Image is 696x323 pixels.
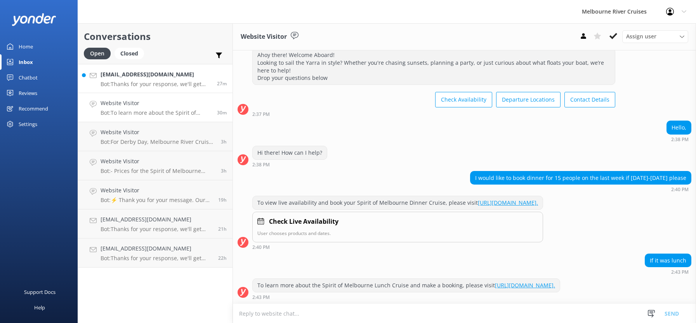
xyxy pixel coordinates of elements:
span: Oct 03 2025 02:43pm (UTC +10:00) Australia/Sydney [217,109,227,116]
img: yonder-white-logo.png [12,13,56,26]
span: Oct 03 2025 11:14am (UTC +10:00) Australia/Sydney [221,168,227,174]
a: Website VisitorBot:For Derby Day, Melbourne River Cruises offers a Water Taxi service that provid... [78,122,233,151]
a: Website VisitorBot:⚡ Thank you for your message. Our office hours are Mon - Fri 9.30am - 5pm. We'... [78,180,233,209]
div: Oct 03 2025 02:40pm (UTC +10:00) Australia/Sydney [252,244,543,250]
h4: [EMAIL_ADDRESS][DOMAIN_NAME] [101,244,212,253]
div: Open [84,48,111,59]
div: If it was lunch [645,254,691,267]
div: Oct 03 2025 02:38pm (UTC +10:00) Australia/Sydney [252,162,327,167]
div: Recommend [19,101,48,116]
strong: 2:43 PM [671,270,689,275]
div: To view live availability and book your Spirit of Melbourne Dinner Cruise, please visit [253,196,543,209]
div: Oct 03 2025 02:43pm (UTC +10:00) Australia/Sydney [645,269,691,275]
a: [EMAIL_ADDRESS][DOMAIN_NAME]Bot:Thanks for your response, we'll get back to you as soon as we can... [78,64,233,93]
div: Chatbot [19,70,38,85]
h4: [EMAIL_ADDRESS][DOMAIN_NAME] [101,70,211,79]
div: Oct 03 2025 02:37pm (UTC +10:00) Australia/Sydney [252,111,615,117]
a: [EMAIL_ADDRESS][DOMAIN_NAME]Bot:Thanks for your response, we'll get back to you as soon as we can... [78,238,233,268]
h4: Website Visitor [101,99,211,107]
span: Oct 02 2025 05:33pm (UTC +10:00) Australia/Sydney [218,226,227,232]
div: Inbox [19,54,33,70]
h4: [EMAIL_ADDRESS][DOMAIN_NAME] [101,215,212,224]
h2: Conversations [84,29,227,44]
span: Assign user [626,32,656,41]
div: I would like to book dinner for 15 people on the last week if [DATE]-[DATE] please [470,171,691,185]
div: Oct 03 2025 02:38pm (UTC +10:00) Australia/Sydney [666,136,691,142]
span: Oct 03 2025 11:21am (UTC +10:00) Australia/Sydney [221,138,227,145]
div: Assign User [622,30,688,43]
div: Settings [19,116,37,132]
h4: Website Visitor [101,186,212,195]
div: Hello, [667,121,691,134]
a: [URL][DOMAIN_NAME]. [478,199,538,206]
div: Closed [115,48,144,59]
div: Oct 03 2025 02:43pm (UTC +10:00) Australia/Sydney [252,294,560,300]
button: Check Availability [435,92,492,107]
h4: Website Visitor [101,157,215,166]
div: Oct 03 2025 02:40pm (UTC +10:00) Australia/Sydney [470,187,691,192]
div: Help [34,300,45,315]
p: Bot: - Prices for the Spirit of Melbourne Dinner Cruise start from $195 for adults, $120 for teen... [101,168,215,174]
span: Oct 03 2025 02:48pm (UTC +10:00) Australia/Sydney [217,80,227,87]
div: Reviews [19,85,37,101]
p: Bot: Thanks for your response, we'll get back to you as soon as we can during opening hours. [101,81,211,88]
h4: Website Visitor [101,128,215,136]
h4: Check Live Availability [269,217,338,227]
p: Bot: Thanks for your response, we'll get back to you as soon as we can during opening hours. [101,226,212,233]
div: Hi there! How can I help? [253,146,327,159]
button: Departure Locations [496,92,561,107]
strong: 2:40 PM [252,245,270,250]
span: Oct 02 2025 05:12pm (UTC +10:00) Australia/Sydney [218,255,227,261]
h3: Website Visitor [241,32,287,42]
p: Bot: Thanks for your response, we'll get back to you as soon as we can during opening hours. [101,255,212,262]
a: [URL][DOMAIN_NAME]. [495,282,555,289]
strong: 2:38 PM [252,162,270,167]
a: Website VisitorBot:- Prices for the Spirit of Melbourne Dinner Cruise start from $195 for adults,... [78,151,233,180]
strong: 2:38 PM [671,137,689,142]
div: To learn more about the Spirit of Melbourne Lunch Cruise and make a booking, please visit [253,279,560,292]
p: User chooses products and dates. [257,230,538,237]
strong: 2:43 PM [252,295,270,300]
p: Bot: For Derby Day, Melbourne River Cruises offers a Water Taxi service that provides a return jo... [101,138,215,145]
strong: 2:40 PM [671,187,689,192]
p: Bot: To learn more about the Spirit of Melbourne Lunch Cruise and make a booking, please visit [U... [101,109,211,116]
a: Closed [115,49,148,57]
div: Ahoy there! Welcome Aboard! Looking to sail the Yarra in style? Whether you're chasing sunsets, p... [253,48,615,84]
p: Bot: ⚡ Thank you for your message. Our office hours are Mon - Fri 9.30am - 5pm. We'll get back to... [101,197,212,204]
a: Open [84,49,115,57]
strong: 2:37 PM [252,112,270,117]
div: Home [19,39,33,54]
a: Website VisitorBot:To learn more about the Spirit of Melbourne Lunch Cruise and make a booking, p... [78,93,233,122]
button: Contact Details [564,92,615,107]
span: Oct 02 2025 07:52pm (UTC +10:00) Australia/Sydney [218,197,227,203]
a: [EMAIL_ADDRESS][DOMAIN_NAME]Bot:Thanks for your response, we'll get back to you as soon as we can... [78,209,233,238]
div: Support Docs [24,284,56,300]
